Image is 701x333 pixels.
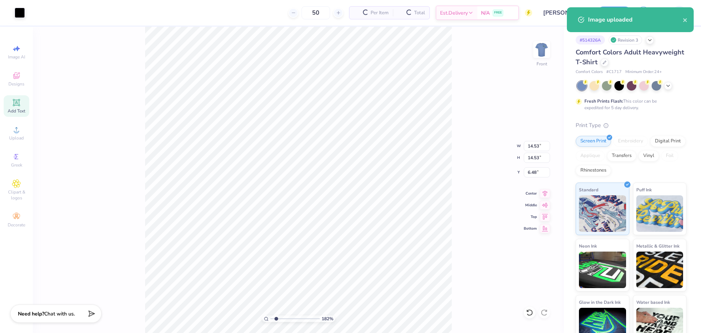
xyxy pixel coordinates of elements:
div: # 514326A [576,35,605,45]
span: Minimum Order: 24 + [625,69,662,75]
div: Rhinestones [576,165,611,176]
input: Untitled Design [538,5,591,20]
img: Metallic & Glitter Ink [636,252,683,288]
div: Applique [576,150,605,161]
span: Comfort Colors Adult Heavyweight T-Shirt [576,48,684,66]
div: Screen Print [576,136,611,147]
span: Clipart & logos [4,189,29,201]
span: FREE [494,10,502,15]
span: Upload [9,135,24,141]
span: # C1717 [606,69,622,75]
div: Image uploaded [588,15,683,24]
span: N/A [481,9,490,17]
img: Puff Ink [636,195,683,232]
span: Add Text [8,108,25,114]
img: Front [534,42,549,57]
span: Est. Delivery [440,9,468,17]
button: close [683,15,688,24]
span: Metallic & Glitter Ink [636,242,679,250]
div: Transfers [607,150,636,161]
div: Print Type [576,121,686,130]
span: 182 % [322,315,333,322]
div: This color can be expedited for 5 day delivery. [584,98,674,111]
span: Middle [524,203,537,208]
span: Neon Ink [579,242,597,250]
span: Comfort Colors [576,69,603,75]
span: Decorate [8,222,25,228]
span: Puff Ink [636,186,652,194]
div: Revision 3 [609,35,642,45]
span: Chat with us. [44,310,75,317]
span: Total [414,9,425,17]
span: Per Item [371,9,389,17]
div: Front [537,61,547,67]
span: Designs [8,81,24,87]
img: Neon Ink [579,252,626,288]
input: – – [302,6,330,19]
span: Center [524,191,537,196]
img: Standard [579,195,626,232]
span: Glow in the Dark Ink [579,298,621,306]
strong: Need help? [18,310,44,317]
span: Water based Ink [636,298,670,306]
span: Greek [11,162,22,168]
div: Embroidery [613,136,648,147]
strong: Fresh Prints Flash: [584,98,623,104]
div: Digital Print [650,136,686,147]
span: Bottom [524,226,537,231]
span: Top [524,214,537,219]
span: Image AI [8,54,25,60]
div: Vinyl [639,150,659,161]
div: Foil [661,150,678,161]
span: Standard [579,186,598,194]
